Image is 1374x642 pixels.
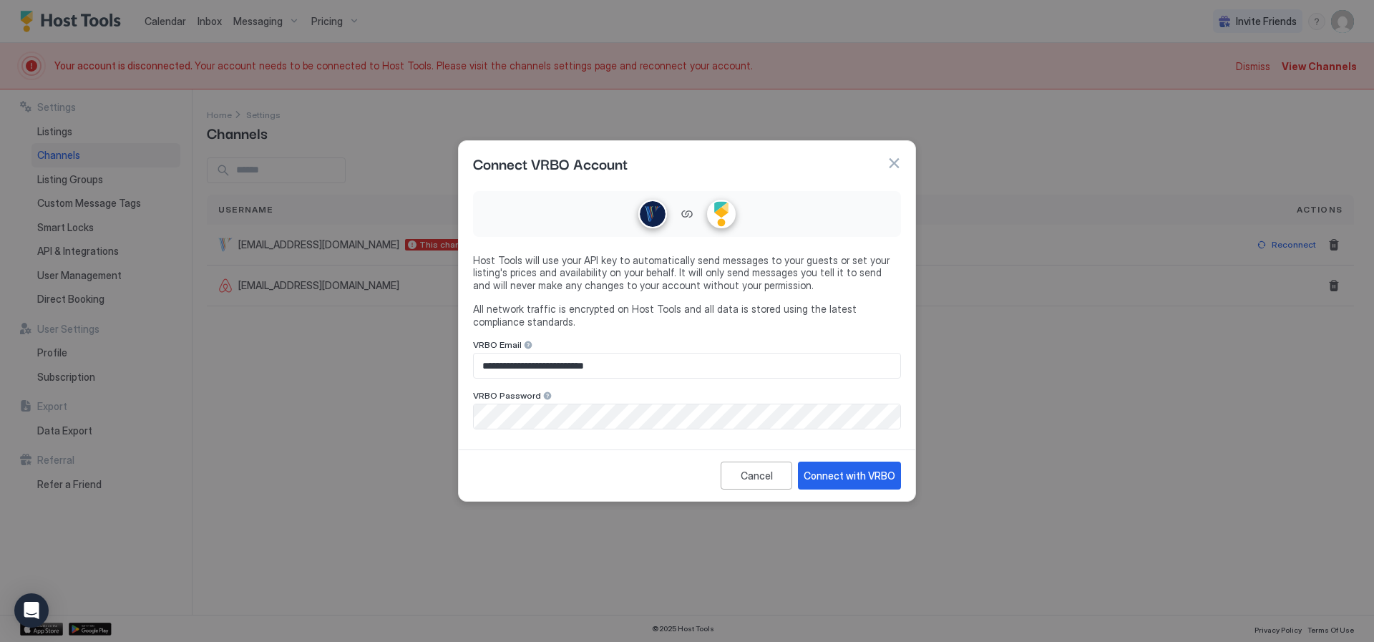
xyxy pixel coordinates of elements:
[473,152,628,174] span: Connect VRBO Account
[473,390,541,401] span: VRBO Password
[474,404,900,429] input: Input Field
[804,468,895,483] div: Connect with VRBO
[473,339,522,350] span: VRBO Email
[741,468,773,483] div: Cancel
[473,254,901,292] span: Host Tools will use your API key to automatically send messages to your guests or set your listin...
[721,462,792,490] button: Cancel
[473,303,901,328] span: All network traffic is encrypted on Host Tools and all data is stored using the latest compliance...
[474,354,900,378] input: Input Field
[798,462,901,490] button: Connect with VRBO
[14,593,49,628] div: Open Intercom Messenger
